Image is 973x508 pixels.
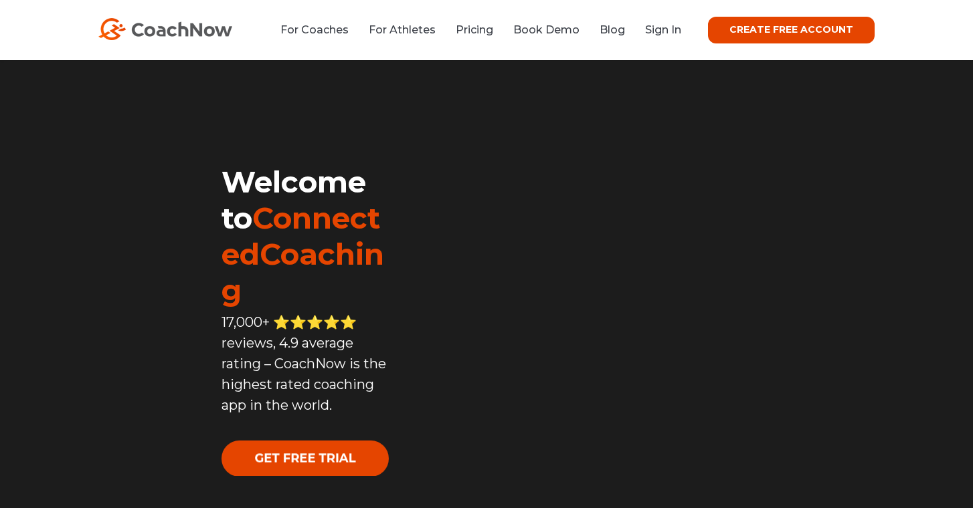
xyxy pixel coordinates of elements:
a: Book Demo [513,23,580,36]
h1: Welcome to [222,164,391,308]
span: ConnectedCoaching [222,200,384,308]
a: Pricing [456,23,493,36]
img: GET FREE TRIAL [222,440,389,476]
a: For Athletes [369,23,436,36]
img: CoachNow Logo [98,18,232,40]
span: 17,000+ ⭐️⭐️⭐️⭐️⭐️ reviews, 4.9 average rating – CoachNow is the highest rated coaching app in th... [222,314,386,413]
a: CREATE FREE ACCOUNT [708,17,875,43]
a: For Coaches [280,23,349,36]
a: Sign In [645,23,681,36]
a: Blog [600,23,625,36]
